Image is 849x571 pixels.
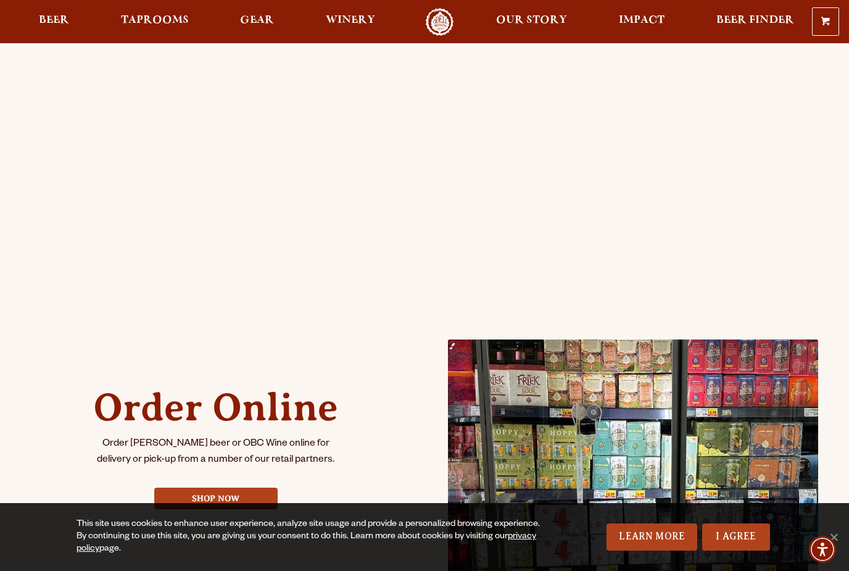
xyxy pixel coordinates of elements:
[93,386,339,429] h2: Order Online
[619,15,665,25] span: Impact
[809,536,836,563] div: Accessibility Menu
[326,15,375,25] span: Winery
[416,8,463,36] a: Odell Home
[496,15,567,25] span: Our Story
[318,8,383,36] a: Winery
[39,15,69,25] span: Beer
[93,436,339,469] p: Order [PERSON_NAME] beer or OBC Wine online for delivery or pick-up from a number of our retail p...
[240,15,274,25] span: Gear
[716,15,794,25] span: Beer Finder
[121,15,189,25] span: Taprooms
[77,519,549,556] div: This site uses cookies to enhance user experience, analyze site usage and provide a personalized ...
[232,8,282,36] a: Gear
[154,488,278,509] a: Shop Now
[607,523,697,551] a: Learn More
[611,8,673,36] a: Impact
[488,8,575,36] a: Our Story
[702,523,770,551] a: I Agree
[77,532,536,554] a: privacy policy
[708,8,802,36] a: Beer Finder
[113,8,197,36] a: Taprooms
[31,8,77,36] a: Beer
